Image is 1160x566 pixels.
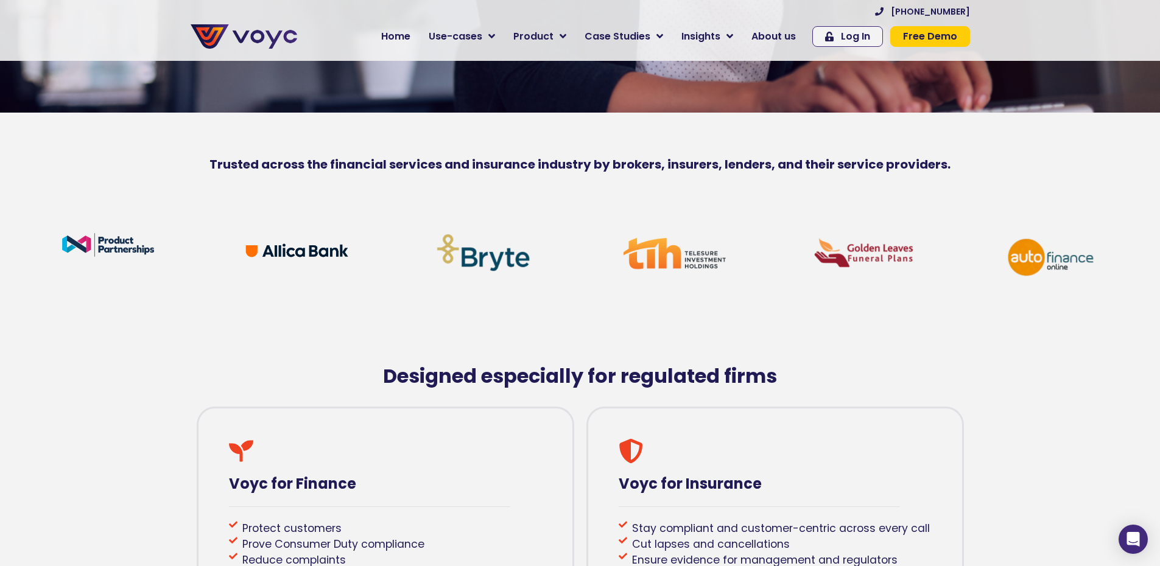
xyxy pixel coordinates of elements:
[875,7,970,16] a: [PHONE_NUMBER]
[575,24,672,49] a: Case Studies
[381,29,410,44] span: Home
[429,29,482,44] span: Use-cases
[585,29,650,44] span: Case Studies
[891,7,970,16] span: [PHONE_NUMBER]
[1119,525,1148,554] div: Open Intercom Messenger
[420,24,504,49] a: Use-cases
[191,24,297,49] img: voyc-full-logo
[245,231,349,267] img: Allica Bank logo
[513,29,554,44] span: Product
[239,520,342,536] span: Protect customers
[812,26,883,47] a: Log In
[681,29,720,44] span: Insights
[504,24,575,49] a: Product
[623,231,726,274] img: tih-logo
[209,156,951,173] b: Trusted across the financial services and insurance industry by brokers, insurers, lenders, and t...
[434,231,538,272] img: brytev2
[372,24,420,49] a: Home
[57,231,160,259] img: Customer Logo (2)
[229,475,542,493] h4: Voyc for Finance
[812,231,915,274] img: golden-leaves-logo
[672,24,742,49] a: Insights
[890,26,970,47] a: Free Demo
[191,365,970,388] h2: Designed especially for regulated firms
[903,32,957,41] span: Free Demo
[1000,231,1104,285] img: Auto finance online
[629,520,930,536] span: Stay compliant and customer-centric across every call
[742,24,805,49] a: About us
[619,475,932,493] h4: Voyc for Insurance
[751,29,796,44] span: About us
[841,32,870,41] span: Log In
[239,536,424,552] span: Prove Consumer Duty compliance
[629,536,790,552] span: Cut lapses and cancellations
